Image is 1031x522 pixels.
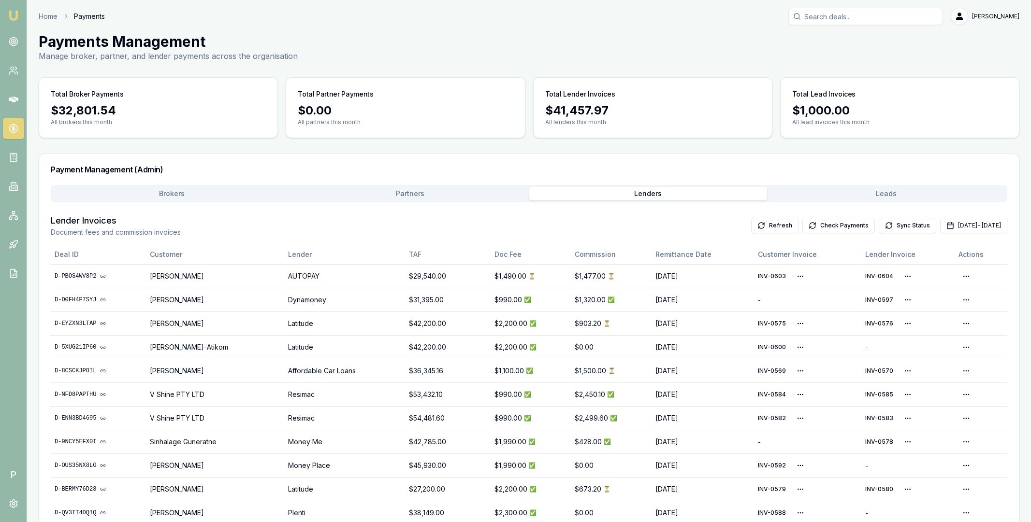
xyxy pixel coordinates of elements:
[865,272,896,280] span: DB ID: cmfabb8y3000md3gdz8q8o344 Xero ID: e12773ee-32a9-4928-80ef-cc161f6c3b8b
[298,89,373,99] h3: Total Partner Payments
[146,359,284,382] td: [PERSON_NAME]
[788,8,943,25] input: Search deals
[758,485,789,493] span: DB ID: cmf9oxp5n0007hwt4njvqvzs7 Xero ID: 395237b8-2dde-4edb-83f4-f5199e07cf42
[39,33,298,50] h1: Payments Management
[865,344,868,351] span: -
[575,390,648,399] div: $2,450.10
[940,218,1007,233] button: [DATE]- [DATE]
[409,390,487,399] div: $53,432.10
[55,343,142,351] a: D-5XUG21IP60
[55,414,142,422] a: D-ENN3BD4695
[861,245,955,264] th: Lender Invoice
[284,430,406,453] td: Money Me
[284,477,406,501] td: Latitude
[545,118,760,126] p: All lenders this month
[494,271,567,281] div: $1,490.00
[284,288,406,311] td: Dynamoney
[865,414,896,422] span: DB ID: cmfa9dno300056bmulvj55fl1 Xero ID: ce1ab5fd-0542-423c-8ada-bf75b593604d
[494,508,567,518] div: $2,300.00
[545,89,615,99] h3: Total Lender Invoices
[865,462,868,469] span: -
[146,406,284,430] td: V Shine PTY LTD
[51,166,1007,173] h3: Payment Management (Admin)
[146,288,284,311] td: [PERSON_NAME]
[409,271,487,281] div: $29,540.00
[55,391,142,398] a: D-NFD8PAPTHU
[39,12,58,21] a: Home
[575,271,648,281] div: $1,477.00
[494,461,567,470] div: $1,990.00
[754,245,861,264] th: Customer Invoice
[652,477,754,501] td: [DATE]
[409,342,487,352] div: $42,200.00
[865,367,896,375] span: DB ID: cmf5047am000kchwsyw06movm Xero ID: c2bacf87-9dff-4349-af65-863348fde69c
[284,359,406,382] td: Affordable Car Loans
[55,272,142,280] a: D-PBOS4WV8P2
[284,245,406,264] th: Lender
[409,413,487,423] div: $54,481.60
[879,218,936,233] button: Sync Status
[575,413,648,423] div: $2,499.60
[491,245,571,264] th: Doc Fee
[652,359,754,382] td: [DATE]
[409,366,487,376] div: $36,345.16
[528,462,536,469] span: Payment Received
[528,438,536,446] span: Payment Received
[524,391,531,398] span: Payment Received
[494,484,567,494] div: $2,200.00
[53,187,291,200] button: Brokers
[529,485,537,493] span: Payment Received
[608,296,615,304] span: Payment Received
[51,118,266,126] p: All brokers this month
[758,343,789,351] span: DB ID: cmfaaxra9002e49g4d8tqe1yo Xero ID: 59ef5d35-a449-4cab-b94e-ef5240daaee2
[610,414,617,422] span: Payment Received
[865,296,896,304] span: DB ID: cmfaathr6001f6bmudc0lewxe Xero ID: 25b588f6-0983-492e-8302-f8c4376c6a8d
[802,218,875,233] button: Check Payments
[575,508,648,518] div: $0.00
[865,509,868,517] span: -
[51,245,146,264] th: Deal ID
[607,391,614,398] span: Payment Received
[494,366,567,376] div: $1,100.00
[792,103,1007,118] div: $1,000.00
[529,187,768,200] button: Lenders
[494,437,567,447] div: $1,990.00
[284,264,406,288] td: AUTOPAY
[55,462,142,469] a: D-OUS35NX8LG
[39,12,105,21] nav: breadcrumb
[298,118,513,126] p: All partners this month
[409,508,487,518] div: $38,149.00
[409,319,487,328] div: $42,200.00
[528,272,536,280] span: Payment Pending
[865,391,896,398] span: DB ID: cmfa9fj7j000d6bmuf08q4c0y Xero ID: 6adef7b3-b6e2-4427-8f73-fb1731eb7654
[146,311,284,335] td: [PERSON_NAME]
[865,438,896,446] span: DB ID: cmf9kedlm002o1ew5hsbrnqjl Xero ID: 78fe4546-18c2-4e9c-86d8-d3d4e18314fc
[146,430,284,453] td: Sinhalage Guneratne
[865,320,896,327] span: DB ID: cmf94w1hw000f3yrz6nw49mrp Xero ID: 95b3ad72-c900-4091-a0d8-24aa9df5ef89
[146,382,284,406] td: V Shine PTY LTD
[284,311,406,335] td: Latitude
[575,366,648,376] div: $1,500.00
[767,187,1005,200] button: Leads
[494,319,567,328] div: $2,200.00
[8,10,19,21] img: emu-icon-u.png
[792,89,856,99] h3: Total Lead Invoices
[652,382,754,406] td: [DATE]
[758,320,789,327] span: DB ID: cmf94vzm5000b3yrzq6s3ozai Xero ID: 96265ff0-9222-4b40-bd4c-92f17af15fe5
[758,391,789,398] span: DB ID: cmfa9fhar00096bmur8zxj27w Xero ID: 50d4584d-a319-4cb9-92dd-4118b0409e5c
[146,477,284,501] td: [PERSON_NAME]
[39,50,298,62] p: Manage broker, partner, and lender payments across the organisation
[298,103,513,118] div: $0.00
[603,485,610,493] span: Payment Pending
[146,264,284,288] td: [PERSON_NAME]
[575,295,648,305] div: $1,320.00
[652,430,754,453] td: [DATE]
[758,438,761,446] span: -
[405,245,491,264] th: TAF
[758,272,789,280] span: DB ID: cmfabb7ef000id3gd5tyw305g Xero ID: 1f1209b2-a69c-47f1-8b3f-9ec451202fd5
[409,295,487,305] div: $31,395.00
[652,245,754,264] th: Remittance Date
[652,453,754,477] td: [DATE]
[55,320,142,327] a: D-EYZXN3LTAP
[55,296,142,304] a: D-D0FH4P7SYJ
